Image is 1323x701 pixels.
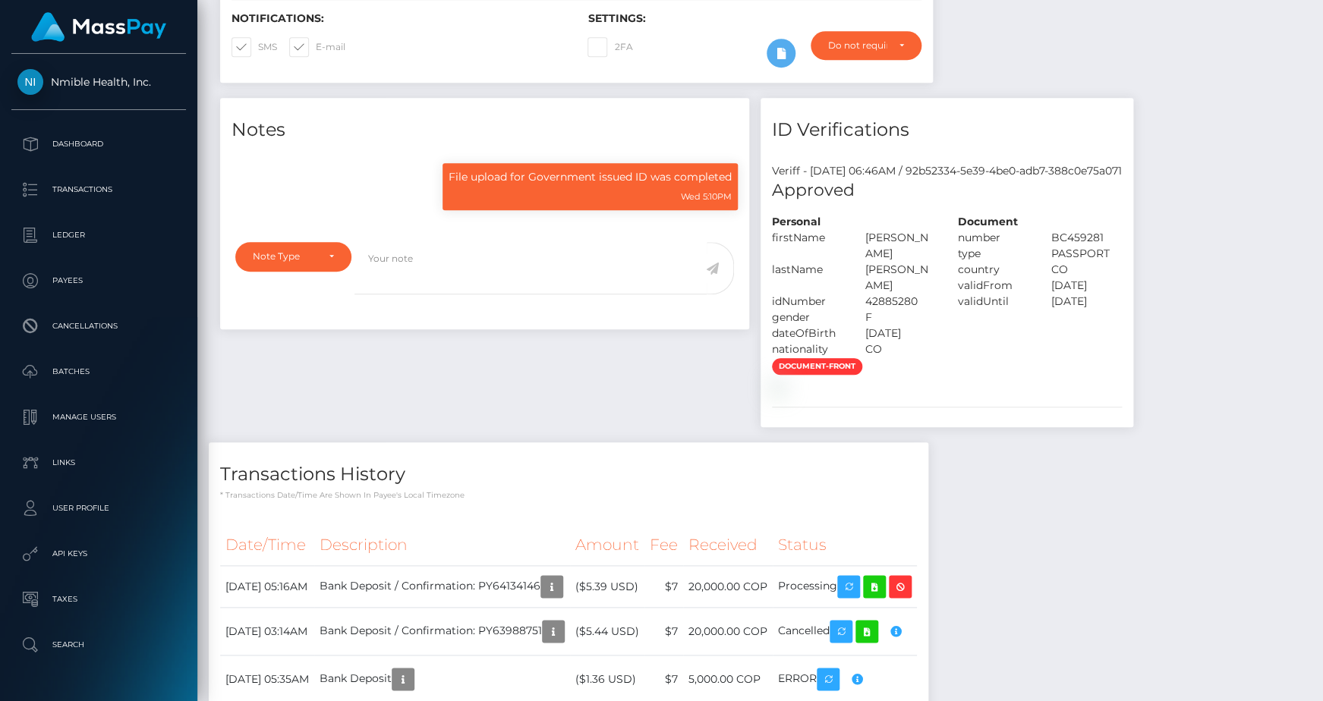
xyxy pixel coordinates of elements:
th: Fee [644,524,683,566]
a: Taxes [11,580,186,618]
div: lastName [761,262,854,294]
p: Search [17,633,180,656]
div: gender [761,310,854,325]
a: Cancellations [11,307,186,345]
td: Processing [773,566,917,608]
div: Note Type [253,250,317,262]
div: [PERSON_NAME] [853,230,947,262]
div: country [947,262,1040,278]
th: Status [773,524,917,566]
div: number [947,230,1040,246]
a: Dashboard [11,125,186,163]
h6: Settings: [587,12,921,25]
div: [PERSON_NAME] [853,262,947,294]
p: Dashboard [17,133,180,156]
p: Batches [17,360,180,383]
td: ($5.44 USD) [570,608,644,655]
div: CO [853,341,947,357]
div: PASSPORT [1040,246,1133,262]
p: * Transactions date/time are shown in payee's local timezone [220,489,917,501]
button: Note Type [235,242,351,271]
td: 20,000.00 COP [683,608,773,655]
a: Batches [11,353,186,391]
strong: Personal [772,215,821,228]
a: Payees [11,262,186,300]
td: [DATE] 03:14AM [220,608,314,655]
div: idNumber [761,294,854,310]
div: F [853,310,947,325]
a: Ledger [11,216,186,254]
small: Wed 5:10PM [681,191,732,202]
td: [DATE] 05:16AM [220,566,314,608]
a: User Profile [11,489,186,527]
div: dateOfBirth [761,325,854,341]
a: Manage Users [11,398,186,436]
span: Nmible Health, Inc. [11,75,186,89]
button: Do not require [811,31,921,60]
img: MassPay Logo [31,12,166,42]
th: Description [314,524,570,566]
td: Bank Deposit / Confirmation: PY63988751 [314,608,570,655]
h4: Notes [232,117,738,143]
div: nationality [761,341,854,357]
p: User Profile [17,497,180,520]
h4: Transactions History [220,461,917,488]
div: Veriff - [DATE] 06:46AM / 92b52334-5e39-4be0-adb7-388c0e75a071 [761,163,1133,179]
div: firstName [761,230,854,262]
td: ($5.39 USD) [570,566,644,608]
label: SMS [232,37,277,57]
td: Cancelled [773,608,917,655]
p: API Keys [17,542,180,565]
div: [DATE] [1040,278,1133,294]
div: BC459281 [1040,230,1133,246]
p: Transactions [17,178,180,201]
h4: ID Verifications [772,117,1122,143]
strong: Document [958,215,1018,228]
p: Links [17,451,180,474]
img: 4d8b8cae-a1f2-451f-bc0a-044f286b958c [772,381,784,393]
a: API Keys [11,535,186,573]
span: document-front [772,358,862,375]
td: $7 [644,608,683,655]
img: Nmible Health, Inc. [17,69,43,95]
label: 2FA [587,37,632,57]
div: Do not require [828,39,887,52]
p: Taxes [17,588,180,611]
h6: Notifications: [232,12,565,25]
label: E-mail [289,37,345,57]
div: validFrom [947,278,1040,294]
p: Payees [17,269,180,292]
td: 20,000.00 COP [683,566,773,608]
th: Date/Time [220,524,314,566]
a: Links [11,444,186,482]
div: validUntil [947,294,1040,310]
div: 42885280 [853,294,947,310]
p: File upload for Government issued ID was completed [449,169,732,185]
a: Search [11,626,186,664]
th: Received [683,524,773,566]
div: type [947,246,1040,262]
div: [DATE] [1040,294,1133,310]
h5: Approved [772,179,1122,203]
p: Manage Users [17,406,180,429]
td: $7 [644,566,683,608]
th: Amount [570,524,644,566]
p: Ledger [17,224,180,247]
td: Bank Deposit / Confirmation: PY64134146 [314,566,570,608]
p: Cancellations [17,315,180,338]
a: Transactions [11,171,186,209]
div: [DATE] [853,325,947,341]
div: CO [1040,262,1133,278]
